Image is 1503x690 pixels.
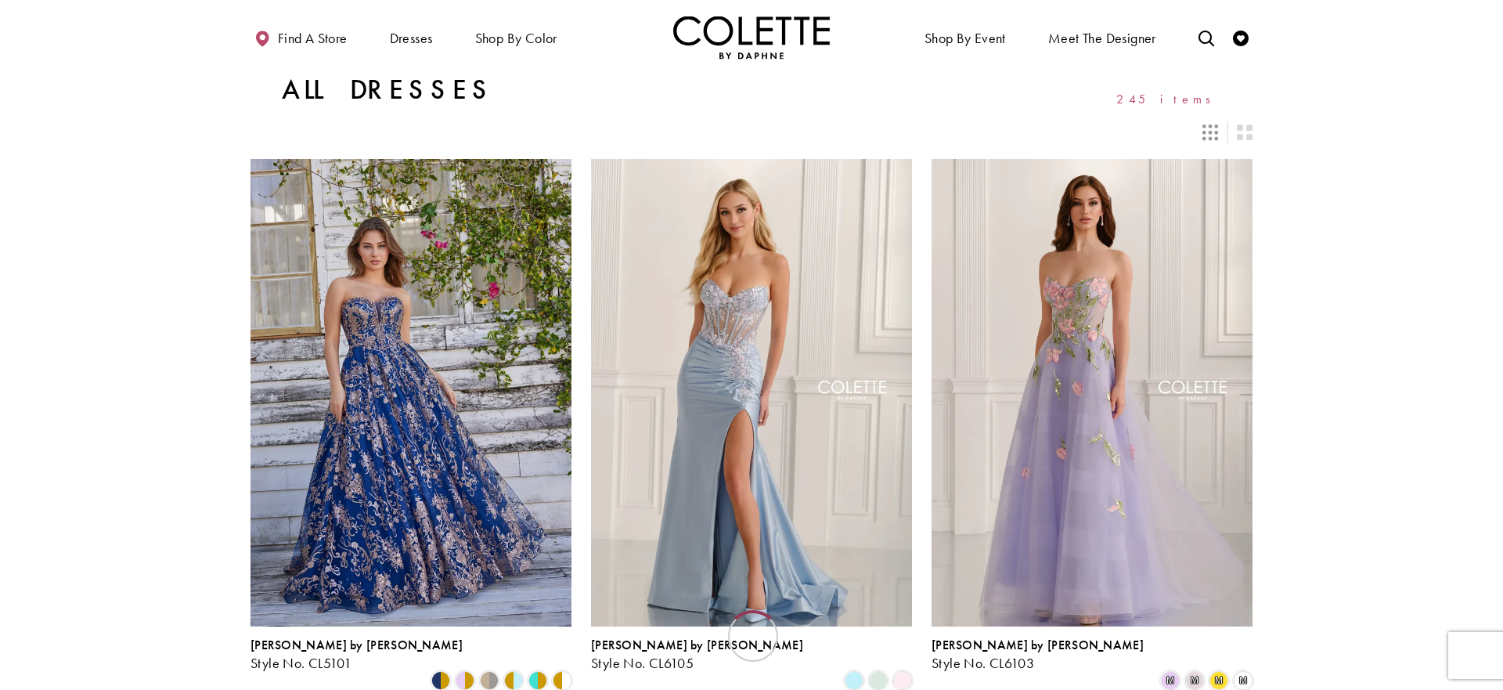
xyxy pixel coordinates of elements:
[471,16,561,59] span: Shop by color
[932,159,1252,626] a: Visit Colette by Daphne Style No. CL6103 Page
[591,159,912,626] a: Visit Colette by Daphne Style No. CL6105 Page
[386,16,437,59] span: Dresses
[1161,671,1180,690] i: Lilac/Multi
[528,671,547,690] i: Turquoise/Gold
[282,74,494,106] h1: All Dresses
[480,671,499,690] i: Gold/Pewter
[591,654,694,672] span: Style No. CL6105
[1202,125,1218,140] span: Switch layout to 3 columns
[1229,16,1252,59] a: Check Wishlist
[869,671,888,690] i: Light Sage
[241,115,1262,150] div: Layout Controls
[250,16,351,59] a: Find a store
[1185,671,1204,690] i: Pink/Multi
[921,16,1010,59] span: Shop By Event
[475,31,557,46] span: Shop by color
[431,671,450,690] i: Navy/Gold
[1237,125,1252,140] span: Switch layout to 2 columns
[1234,671,1252,690] i: White/Multi
[390,31,433,46] span: Dresses
[845,671,863,690] i: Light Blue
[250,159,571,626] a: Visit Colette by Daphne Style No. CL5101 Page
[932,654,1034,672] span: Style No. CL6103
[1116,92,1221,106] span: 245 items
[925,31,1006,46] span: Shop By Event
[591,637,803,653] span: [PERSON_NAME] by [PERSON_NAME]
[250,654,351,672] span: Style No. CL5101
[932,637,1144,653] span: [PERSON_NAME] by [PERSON_NAME]
[278,31,348,46] span: Find a store
[673,16,830,59] a: Visit Home Page
[591,638,803,671] div: Colette by Daphne Style No. CL6105
[1048,31,1156,46] span: Meet the designer
[1209,671,1228,690] i: Yellow/Multi
[1044,16,1160,59] a: Meet the designer
[932,638,1144,671] div: Colette by Daphne Style No. CL6103
[250,638,463,671] div: Colette by Daphne Style No. CL5101
[456,671,474,690] i: Lilac/Gold
[250,637,463,653] span: [PERSON_NAME] by [PERSON_NAME]
[1195,16,1218,59] a: Toggle search
[893,671,912,690] i: Light Pink
[673,16,830,59] img: Colette by Daphne
[553,671,571,690] i: Gold/White
[504,671,523,690] i: Light Blue/Gold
